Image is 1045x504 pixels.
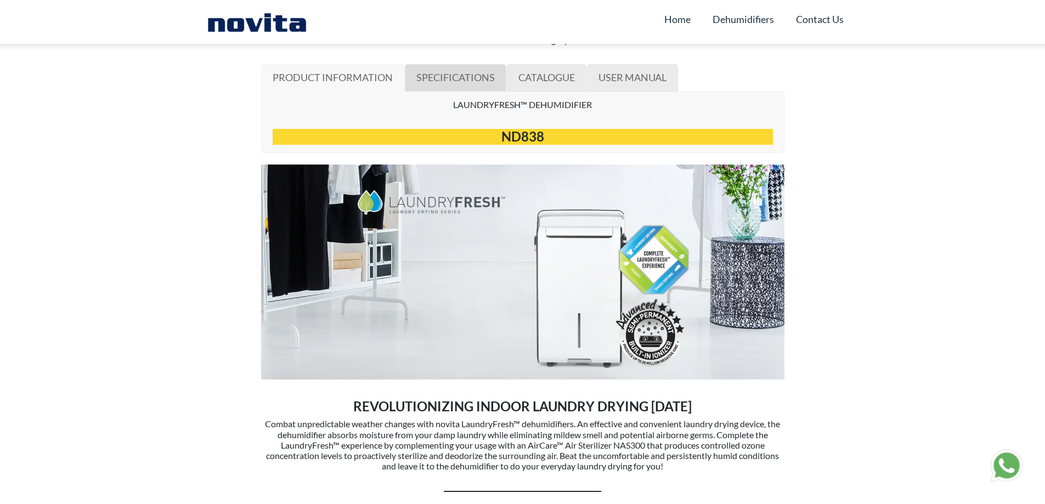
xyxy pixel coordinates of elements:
[570,35,624,45] a: Dehumidifiers
[453,99,592,110] span: LAUNDRYFRESH™ DEHUMIDIFIER
[202,11,312,33] img: Novita
[501,128,544,144] strong: ND838
[507,64,586,92] a: CATALOGUE
[265,418,780,471] span: Combat unpredictable weather changes with novita LaundryFresh™ dehumidifiers. An effective and co...
[405,64,506,92] a: SPECIFICATIONS
[273,71,393,83] span: PRODUCT INFORMATION
[353,398,692,414] span: REVOLUTIONIZING INDOOR LAUNDRY DRYING [DATE]
[598,71,666,83] span: USER MANUAL
[518,71,575,83] span: CATALOGUE
[416,71,495,83] span: SPECIFICATIONS
[533,35,624,45] span: Category:
[796,9,844,30] a: Contact Us
[261,64,404,92] a: PRODUCT INFORMATION
[713,9,774,30] a: Dehumidifiers
[664,9,691,30] a: Home
[587,64,678,92] a: USER MANUAL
